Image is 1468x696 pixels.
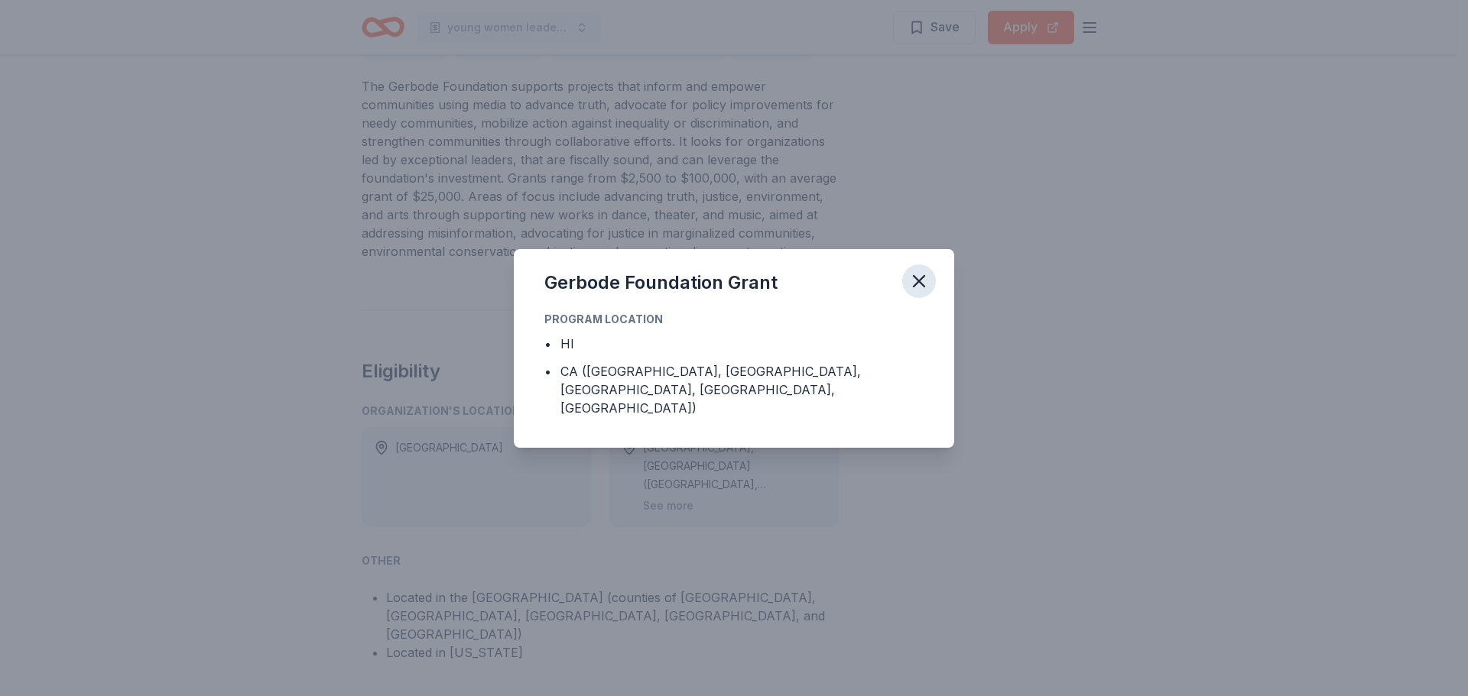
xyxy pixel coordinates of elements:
div: • [544,335,551,353]
div: Program Location [544,310,924,329]
div: HI [560,335,574,353]
div: CA ([GEOGRAPHIC_DATA], [GEOGRAPHIC_DATA], [GEOGRAPHIC_DATA], [GEOGRAPHIC_DATA], [GEOGRAPHIC_DATA]) [560,362,924,417]
div: • [544,362,551,380]
div: Gerbode Foundation Grant [544,270,778,295]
